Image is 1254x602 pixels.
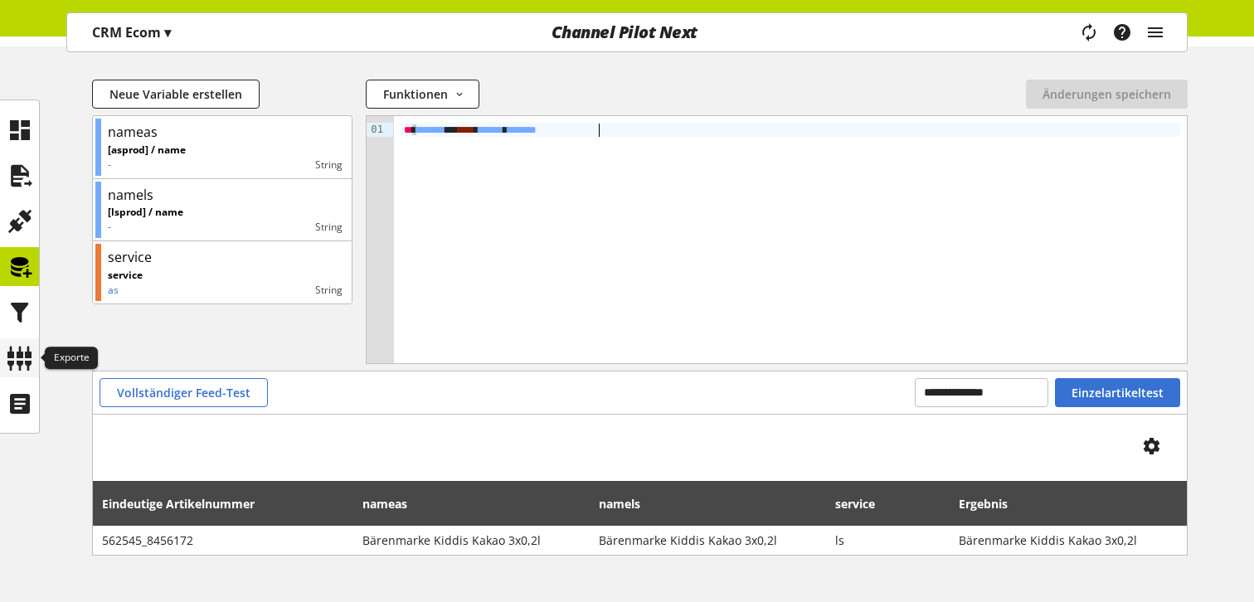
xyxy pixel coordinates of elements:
button: Änderungen speichern [1026,80,1188,109]
span: ▾ [164,23,171,41]
div: String [186,158,343,172]
p: [lsprod] / name [108,205,183,220]
div: namels [108,185,153,205]
span: ls [835,532,942,549]
div: String [143,283,343,298]
span: Neue Variable erstellen [109,85,242,103]
span: Vollständiger Feed-Test [117,384,250,401]
p: [asprod] / name [108,143,186,158]
p: - [108,158,186,172]
div: service [108,247,152,267]
nav: main navigation [66,12,1188,52]
span: nameas [362,495,407,512]
button: Einzelartikeltest [1055,378,1180,407]
span: Änderungen speichern [1043,85,1171,103]
span: Ergebnis [959,495,1008,512]
span: Bärenmarke Kiddis Kakao 3x0,2l [599,532,818,549]
div: 01 [367,123,386,137]
p: as [108,283,143,298]
div: Exporte [45,347,98,370]
span: Bärenmarke Kiddis Kakao 3x0,2l [959,532,1178,549]
button: Funktionen [366,80,479,109]
span: Einzelartikeltest [1072,384,1164,401]
p: - [108,220,183,235]
div: nameas [108,122,158,142]
p: service [108,268,143,283]
p: CRM Ecom [92,22,171,42]
button: Vollständiger Feed-Test [100,378,268,407]
span: Eindeutige Artikelnummer [102,495,255,512]
span: Funktionen [383,85,448,103]
span: namels [599,495,640,512]
div: String [183,220,343,235]
span: service [835,495,875,512]
span: 562545_8456172 [102,532,345,549]
span: Bärenmarke Kiddis Kakao 3x0,2l [362,532,581,549]
button: Neue Variable erstellen [92,80,260,109]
